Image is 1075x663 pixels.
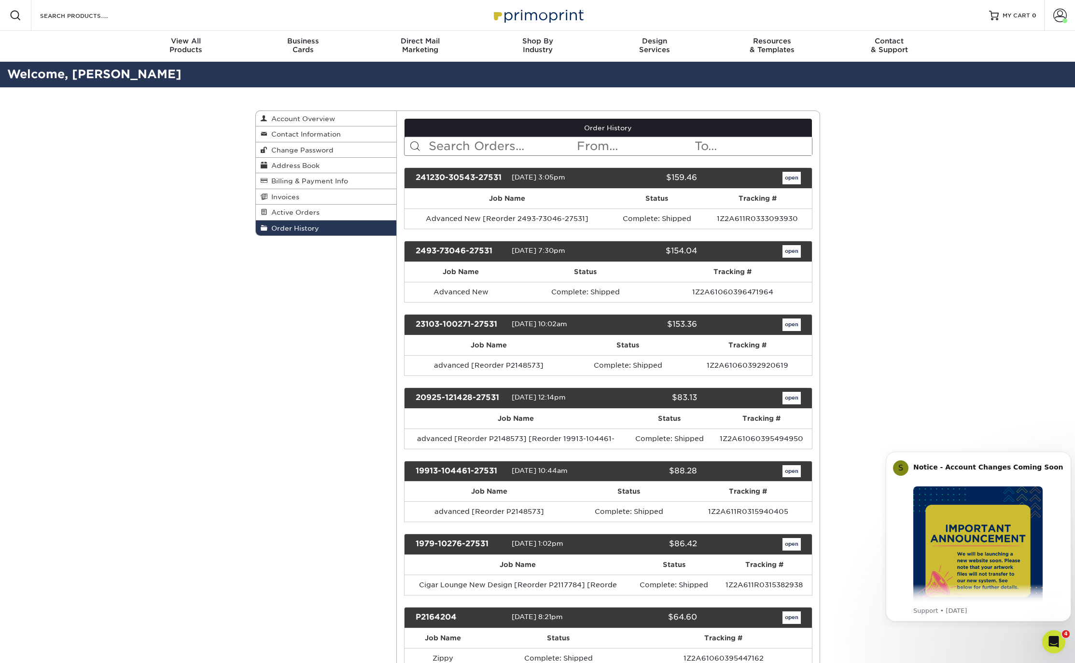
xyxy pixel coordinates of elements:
div: $88.28 [601,465,704,478]
th: Status [573,482,684,501]
div: $64.60 [601,611,704,624]
a: Resources& Templates [713,31,831,62]
td: 1Z2A611R0315382938 [717,575,812,595]
th: Job Name [405,628,481,648]
td: 1Z2A61060396471964 [654,282,812,302]
input: To... [694,137,811,155]
span: Resources [713,37,831,45]
span: Contact Information [267,130,341,138]
iframe: Intercom notifications message [882,443,1075,627]
span: Active Orders [267,208,320,216]
div: & Support [831,37,948,54]
div: Products [127,37,245,54]
span: Design [596,37,713,45]
span: Direct Mail [362,37,479,45]
a: DesignServices [596,31,713,62]
th: Status [628,409,712,428]
a: Contact& Support [831,31,948,62]
td: advanced [Reorder P2148573] [405,355,572,375]
a: Direct MailMarketing [362,31,479,62]
input: From... [576,137,694,155]
img: Primoprint [489,5,586,26]
span: [DATE] 7:30pm [512,247,565,254]
div: 2493-73046-27531 [408,245,512,258]
a: Order History [405,119,812,137]
span: [DATE] 10:02am [512,320,567,328]
div: 23103-100271-27531 [408,318,512,331]
th: Tracking # [654,262,812,282]
span: [DATE] 10:44am [512,467,568,474]
th: Tracking # [717,555,812,575]
th: Tracking # [684,482,812,501]
th: Job Name [405,555,631,575]
td: Complete: Shipped [610,208,703,229]
span: Invoices [267,193,299,201]
td: 1Z2A611R0315940405 [684,501,812,522]
th: Job Name [405,189,610,208]
span: Contact [831,37,948,45]
a: Contact Information [256,126,397,142]
th: Job Name [405,262,517,282]
a: open [782,245,801,258]
td: Cigar Lounge New Design [Reorder P2117784] [Reorde [405,575,631,595]
a: Account Overview [256,111,397,126]
td: Complete: Shipped [572,355,683,375]
div: 241230-30543-27531 [408,172,512,184]
td: 1Z2A611R0333093930 [703,208,811,229]
a: Billing & Payment Info [256,173,397,189]
div: $159.46 [601,172,704,184]
div: Cards [244,37,362,54]
a: BusinessCards [244,31,362,62]
a: open [782,611,801,624]
span: Account Overview [267,115,335,123]
div: $83.13 [601,392,704,404]
a: Active Orders [256,205,397,220]
span: 0 [1032,12,1036,19]
span: Business [244,37,362,45]
th: Status [631,555,717,575]
th: Tracking # [635,628,812,648]
th: Job Name [405,482,573,501]
span: Billing & Payment Info [267,177,348,185]
th: Status [517,262,654,282]
a: Change Password [256,142,397,158]
input: SEARCH PRODUCTS..... [39,10,133,21]
div: 19913-104461-27531 [408,465,512,478]
th: Job Name [405,335,572,355]
div: $154.04 [601,245,704,258]
th: Status [572,335,683,355]
div: & Templates [713,37,831,54]
td: Advanced New [Reorder 2493-73046-27531] [405,208,610,229]
span: 4 [1062,630,1070,638]
div: Industry [479,37,596,54]
span: [DATE] 8:21pm [512,613,563,621]
span: Shop By [479,37,596,45]
a: open [782,465,801,478]
a: Address Book [256,158,397,173]
td: Advanced New [405,282,517,302]
a: View AllProducts [127,31,245,62]
span: [DATE] 1:02pm [512,540,563,548]
th: Tracking # [683,335,812,355]
span: Order History [267,224,319,232]
div: 1979-10276-27531 [408,538,512,551]
span: Address Book [267,162,320,169]
div: Services [596,37,713,54]
th: Tracking # [712,409,812,428]
div: Marketing [362,37,479,54]
span: MY CART [1003,12,1030,20]
td: advanced [Reorder P2148573] [Reorder 19913-104461- [405,428,628,449]
div: P2164204 [408,611,512,624]
td: Complete: Shipped [631,575,717,595]
div: $153.36 [601,318,704,331]
a: open [782,392,801,404]
a: Order History [256,221,397,235]
span: [DATE] 12:14pm [512,393,566,401]
a: open [782,538,801,551]
td: advanced [Reorder P2148573] [405,501,573,522]
th: Tracking # [703,189,811,208]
